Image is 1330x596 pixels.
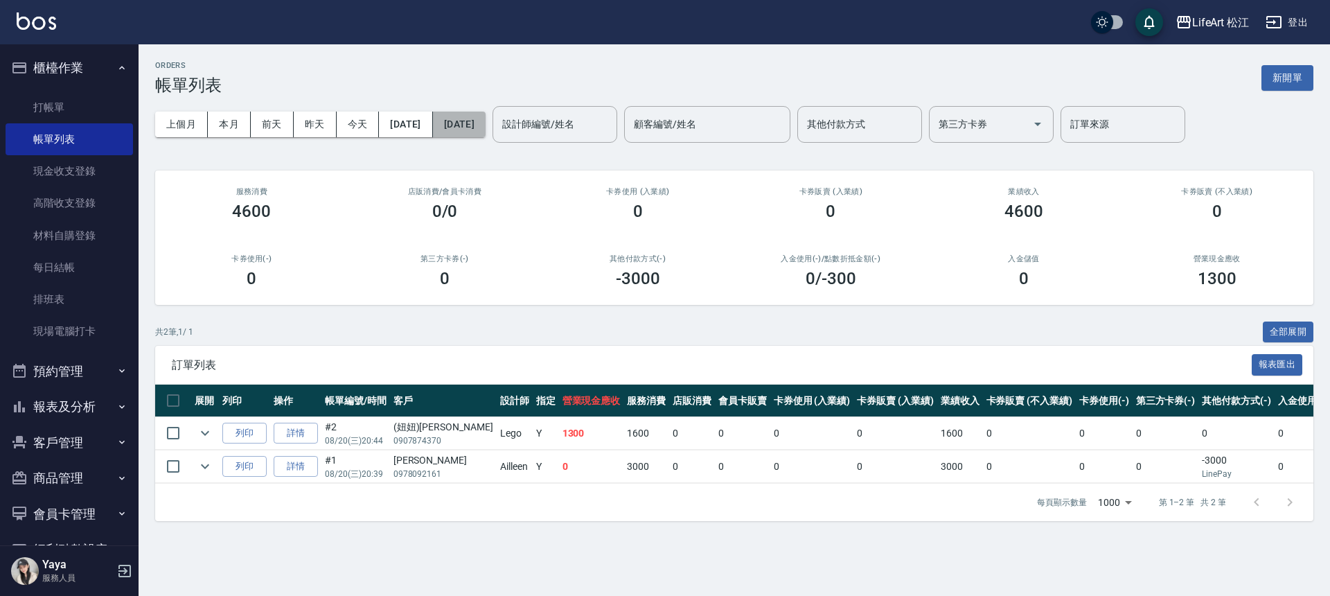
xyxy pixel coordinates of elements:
button: 昨天 [294,112,337,137]
td: 1300 [559,417,624,450]
td: 0 [669,450,715,483]
th: 店販消費 [669,385,715,417]
button: 新開單 [1261,65,1313,91]
button: 上個月 [155,112,208,137]
a: 現金收支登錄 [6,155,133,187]
td: Lego [497,417,533,450]
h2: 營業現金應收 [1137,254,1297,263]
a: 詳情 [274,456,318,477]
button: 商品管理 [6,460,133,496]
p: 每頁顯示數量 [1037,496,1087,509]
h2: 第三方卡券(-) [365,254,525,263]
button: 櫃檯作業 [6,50,133,86]
button: 全部展開 [1263,322,1314,343]
td: Ailleen [497,450,533,483]
h3: 0 /-300 [806,269,856,288]
h3: 0 [440,269,450,288]
th: 第三方卡券(-) [1133,385,1199,417]
td: 0 [853,417,937,450]
a: 高階收支登錄 [6,187,133,219]
td: 0 [1133,450,1199,483]
th: 卡券販賣 (入業績) [853,385,937,417]
button: 列印 [222,423,267,444]
td: #2 [321,417,390,450]
td: 1600 [623,417,669,450]
td: 0 [715,417,770,450]
td: 0 [715,450,770,483]
td: -3000 [1198,450,1275,483]
button: expand row [195,456,215,477]
a: 現場電腦打卡 [6,315,133,347]
h2: 卡券使用(-) [172,254,332,263]
button: 本月 [208,112,251,137]
th: 服務消費 [623,385,669,417]
h2: 卡券販賣 (不入業績) [1137,187,1297,196]
th: 會員卡販賣 [715,385,770,417]
a: 新開單 [1261,71,1313,84]
h2: 其他付款方式(-) [558,254,718,263]
a: 排班表 [6,283,133,315]
h3: 0/0 [432,202,458,221]
td: Y [533,450,559,483]
td: 0 [983,417,1076,450]
h3: 4600 [1004,202,1043,221]
h5: Yaya [42,558,113,572]
td: 0 [559,450,624,483]
h2: 入金儲值 [944,254,1104,263]
th: 業績收入 [937,385,983,417]
button: 登出 [1260,10,1313,35]
td: 0 [1198,417,1275,450]
a: 材料自購登錄 [6,220,133,252]
p: 服務人員 [42,572,113,584]
h2: ORDERS [155,61,222,70]
button: [DATE] [379,112,432,137]
button: expand row [195,423,215,444]
h3: 0 [826,202,835,221]
h2: 店販消費 /會員卡消費 [365,187,525,196]
h3: -3000 [616,269,660,288]
img: Logo [17,12,56,30]
h2: 卡券販賣 (入業績) [751,187,911,196]
td: 0 [770,450,854,483]
th: 設計師 [497,385,533,417]
button: 前天 [251,112,294,137]
h3: 0 [633,202,643,221]
p: 08/20 (三) 20:44 [325,435,387,447]
th: 卡券使用(-) [1076,385,1133,417]
td: 1600 [937,417,983,450]
button: LifeArt 松江 [1170,8,1255,37]
td: 3000 [937,450,983,483]
button: [DATE] [433,112,486,137]
button: 列印 [222,456,267,477]
td: 0 [1076,450,1133,483]
td: 0 [669,417,715,450]
th: 其他付款方式(-) [1198,385,1275,417]
th: 營業現金應收 [559,385,624,417]
a: 詳情 [274,423,318,444]
td: Y [533,417,559,450]
p: 08/20 (三) 20:39 [325,468,387,480]
th: 客戶 [390,385,497,417]
p: LinePay [1202,468,1271,480]
h3: 0 [247,269,256,288]
h3: 0 [1212,202,1222,221]
h3: 服務消費 [172,187,332,196]
div: (妞妞)[PERSON_NAME] [393,420,493,435]
button: 客戶管理 [6,425,133,461]
h2: 卡券使用 (入業績) [558,187,718,196]
h3: 1300 [1198,269,1236,288]
button: 會員卡管理 [6,496,133,532]
button: Open [1027,113,1049,135]
a: 報表匯出 [1252,358,1303,371]
p: 共 2 筆, 1 / 1 [155,326,193,338]
a: 帳單列表 [6,123,133,155]
a: 每日結帳 [6,252,133,283]
span: 訂單列表 [172,358,1252,372]
h2: 入金使用(-) /點數折抵金額(-) [751,254,911,263]
th: 展開 [191,385,219,417]
h3: 0 [1019,269,1029,288]
p: 0978092161 [393,468,493,480]
button: 預約管理 [6,353,133,389]
a: 打帳單 [6,91,133,123]
button: save [1135,8,1163,36]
